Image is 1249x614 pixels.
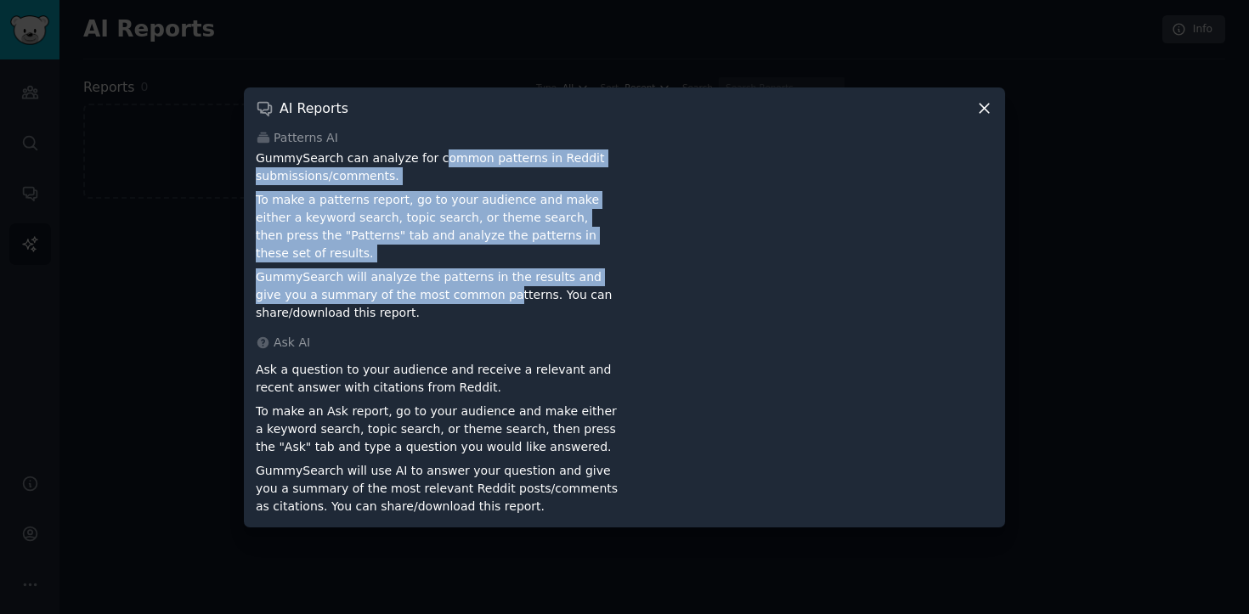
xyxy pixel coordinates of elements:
div: Ask AI [256,334,993,352]
p: GummySearch will use AI to answer your question and give you a summary of the most relevant Reddi... [256,462,619,515]
p: To make an Ask report, go to your audience and make either a keyword search, topic search, or the... [256,403,619,456]
h3: AI Reports [280,99,348,117]
p: GummySearch will analyze the patterns in the results and give you a summary of the most common pa... [256,268,619,322]
iframe: YouTube video player [630,149,993,302]
p: Ask a question to your audience and receive a relevant and recent answer with citations from Reddit. [256,361,619,397]
p: GummySearch can analyze for common patterns in Reddit submissions/comments. [256,149,619,185]
p: To make a patterns report, go to your audience and make either a keyword search, topic search, or... [256,191,619,262]
div: Patterns AI [256,129,993,147]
